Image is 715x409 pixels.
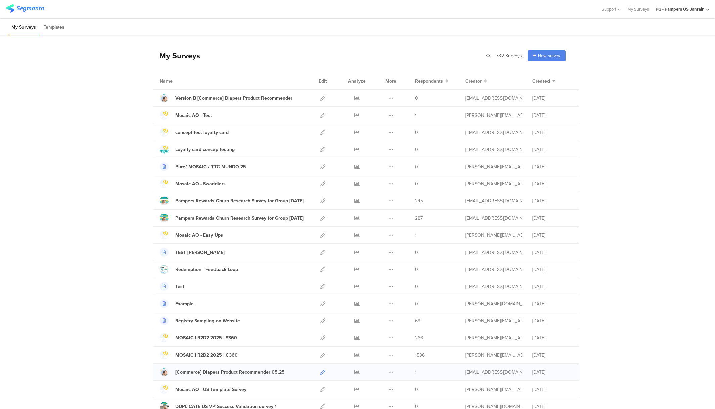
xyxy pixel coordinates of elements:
div: cardosoteixeiral.c@pg.com [465,129,522,136]
div: hougui.yh.1@pg.com [465,95,522,102]
span: 0 [415,146,418,153]
span: 0 [415,249,418,256]
div: [DATE] [532,146,573,153]
span: 782 Surveys [496,52,522,59]
button: Creator [465,78,487,85]
span: 69 [415,317,420,324]
div: martens.j.1@pg.com [465,249,522,256]
a: Version B [Commerce] Diapers Product Recommender [160,94,292,102]
span: 0 [415,95,418,102]
div: TEST Jasmin [175,249,225,256]
div: [DATE] [532,352,573,359]
div: cardosoteixeiral.c@pg.com [465,146,522,153]
span: Creator [465,78,482,85]
div: Version B [Commerce] Diapers Product Recommender [175,95,292,102]
div: MOSAIC | R2D2 2025 | C360 [175,352,238,359]
div: [DATE] [532,334,573,342]
div: Edit [316,73,330,89]
div: [DATE] [532,95,573,102]
div: fjaili.r@pg.com [465,197,522,204]
span: 0 [415,129,418,136]
span: 0 [415,266,418,273]
div: MOSAIC | R2D2 2025 | S360 [175,334,237,342]
div: [DATE] [532,283,573,290]
div: [DATE] [532,163,573,170]
button: Created [532,78,555,85]
div: [DATE] [532,369,573,376]
span: Respondents [415,78,443,85]
span: 1536 [415,352,425,359]
div: [DATE] [532,129,573,136]
div: simanski.c@pg.com [465,112,522,119]
a: Test [160,282,184,291]
div: Analyze [347,73,367,89]
span: 1 [415,232,417,239]
div: simanski.c@pg.com [465,334,522,342]
div: Registry Sampling on Website [175,317,240,324]
a: Mosaic AO - US Template Survey [160,385,246,394]
span: 0 [415,300,418,307]
div: [DATE] [532,180,573,187]
a: Pampers Rewards Churn Research Survey for Group [DATE] [160,196,304,205]
a: Pampers Rewards Churn Research Survey for Group [DATE] [160,214,304,222]
span: 0 [415,386,418,393]
span: Support [602,6,616,12]
button: Respondents [415,78,448,85]
div: Name [160,78,200,85]
div: Mosaic AO - Swaddlers [175,180,226,187]
a: [Commerce] Diapers Product Recommender 05.25 [160,368,285,376]
a: Redemption - Feedback Loop [160,265,238,274]
div: [DATE] [532,386,573,393]
div: More [384,73,398,89]
div: simanski.c@pg.com [465,163,522,170]
span: 0 [415,163,418,170]
div: zanolla.l@pg.com [465,283,522,290]
span: New survey [538,53,560,59]
div: Redemption - Feedback Loop [175,266,238,273]
a: Mosaic AO - Test [160,111,212,120]
span: Created [532,78,550,85]
span: 266 [415,334,423,342]
span: 1 [415,369,417,376]
div: Mosaic AO - US Template Survey [175,386,246,393]
div: [DATE] [532,266,573,273]
div: Pampers Rewards Churn Research Survey for Group 2 July 2025 [175,197,304,204]
div: simanski.c@pg.com [465,232,522,239]
div: Test [175,283,184,290]
div: Mosaic AO - Easy Ups [175,232,223,239]
span: | [492,52,495,59]
a: Mosaic AO - Easy Ups [160,231,223,239]
div: simanski.c@pg.com [465,317,522,324]
div: csordas.lc@pg.com [465,300,522,307]
div: Example [175,300,194,307]
div: My Surveys [153,50,200,61]
div: [DATE] [532,112,573,119]
a: Mosaic AO - Swaddlers [160,179,226,188]
img: segmanta logo [6,4,44,13]
div: simanski.c@pg.com [465,180,522,187]
div: [DATE] [532,300,573,307]
div: PG - Pampers US Janrain [656,6,705,12]
span: 0 [415,180,418,187]
div: [DATE] [532,249,573,256]
div: Mosaic AO - Test [175,112,212,119]
li: My Surveys [8,19,39,35]
div: Pampers Rewards Churn Research Survey for Group 1 July 2025 [175,215,304,222]
div: zanolla.l@pg.com [465,266,522,273]
div: Loyalty card concep testing [175,146,235,153]
div: simanski.c@pg.com [465,352,522,359]
div: [DATE] [532,232,573,239]
div: dova.c@pg.com [465,369,522,376]
div: [Commerce] Diapers Product Recommender 05.25 [175,369,285,376]
a: concept test loyalty card [160,128,229,137]
div: fjaili.r@pg.com [465,215,522,222]
span: 1 [415,112,417,119]
a: Pure/ MOSAIC / TTC MUNDO 25 [160,162,246,171]
div: [DATE] [532,317,573,324]
div: concept test loyalty card [175,129,229,136]
a: TEST [PERSON_NAME] [160,248,225,257]
div: [DATE] [532,197,573,204]
a: MOSAIC | R2D2 2025 | S360 [160,333,237,342]
div: [DATE] [532,215,573,222]
li: Templates [41,19,67,35]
